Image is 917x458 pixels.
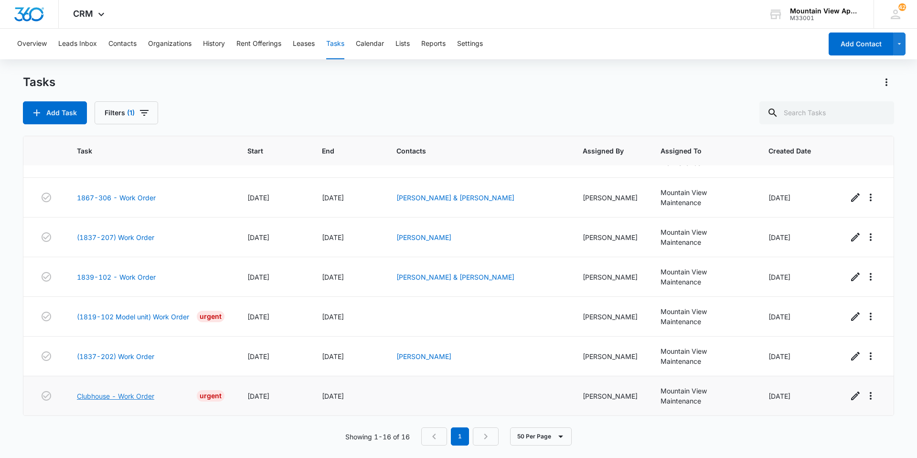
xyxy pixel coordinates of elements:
button: Filters(1) [95,101,158,124]
span: [DATE] [322,313,344,321]
span: [DATE] [768,233,790,241]
div: account id [790,15,860,22]
span: Task [77,146,211,156]
div: Mountain View Maintenance [661,386,746,406]
span: Created Date [768,146,811,156]
button: Overview [17,29,47,59]
div: [PERSON_NAME] [583,391,638,401]
span: [DATE] [768,313,790,321]
div: account name [790,7,860,15]
a: [PERSON_NAME] [396,233,451,241]
span: [DATE] [322,392,344,400]
button: 50 Per Page [510,427,572,446]
button: Calendar [356,29,384,59]
button: Contacts [108,29,137,59]
span: Contacts [396,146,546,156]
span: Assigned By [583,146,624,156]
span: 42 [898,3,906,11]
span: [DATE] [247,392,269,400]
nav: Pagination [421,427,499,446]
button: Leads Inbox [58,29,97,59]
span: CRM [73,9,93,19]
span: [DATE] [322,273,344,281]
button: Lists [395,29,410,59]
button: Actions [879,75,894,90]
span: [DATE] [247,233,269,241]
button: Leases [293,29,315,59]
span: End [322,146,359,156]
span: [DATE] [247,352,269,360]
a: [PERSON_NAME] [396,352,451,360]
button: Add Contact [829,33,893,55]
span: Assigned To [661,146,732,156]
div: Urgent [197,390,224,402]
a: (1819-102 Model unit) Work Order [77,312,189,322]
div: notifications count [898,3,906,11]
button: Tasks [326,29,344,59]
div: Mountain View Maintenance [661,346,746,366]
a: [PERSON_NAME] & [PERSON_NAME] [396,194,514,202]
button: Settings [457,29,483,59]
div: [PERSON_NAME] [583,193,638,203]
button: Add Task [23,101,87,124]
a: (1837-207) Work Order [77,232,154,242]
span: [DATE] [768,273,790,281]
em: 1 [451,427,469,446]
div: [PERSON_NAME] [583,312,638,322]
div: [PERSON_NAME] [583,351,638,361]
span: [DATE] [322,352,344,360]
span: [DATE] [322,233,344,241]
input: Search Tasks [759,101,894,124]
button: Rent Offerings [236,29,281,59]
span: (1) [127,109,135,116]
div: [PERSON_NAME] [583,232,638,242]
button: Organizations [148,29,192,59]
p: Showing 1-16 of 16 [345,432,410,442]
span: [DATE] [247,194,269,202]
a: 1867-306 - Work Order [77,193,156,203]
a: (1837-202) Work Order [77,351,154,361]
h1: Tasks [23,75,55,89]
span: [DATE] [768,194,790,202]
a: Clubhouse - Work Order [77,391,154,401]
button: History [203,29,225,59]
div: Urgent [197,311,224,322]
button: Reports [421,29,446,59]
div: Mountain View Maintenance [661,267,746,287]
span: [DATE] [768,392,790,400]
span: [DATE] [247,273,269,281]
div: Mountain View Maintenance [661,227,746,247]
span: [DATE] [768,352,790,360]
div: [PERSON_NAME] [583,272,638,282]
a: [PERSON_NAME] & [PERSON_NAME] [396,273,514,281]
span: Start [247,146,285,156]
div: Mountain View Maintenance [661,187,746,207]
div: Mountain View Maintenance [661,306,746,327]
span: [DATE] [247,313,269,321]
span: [DATE] [322,194,344,202]
a: 1839-102 - Work Order [77,272,156,282]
